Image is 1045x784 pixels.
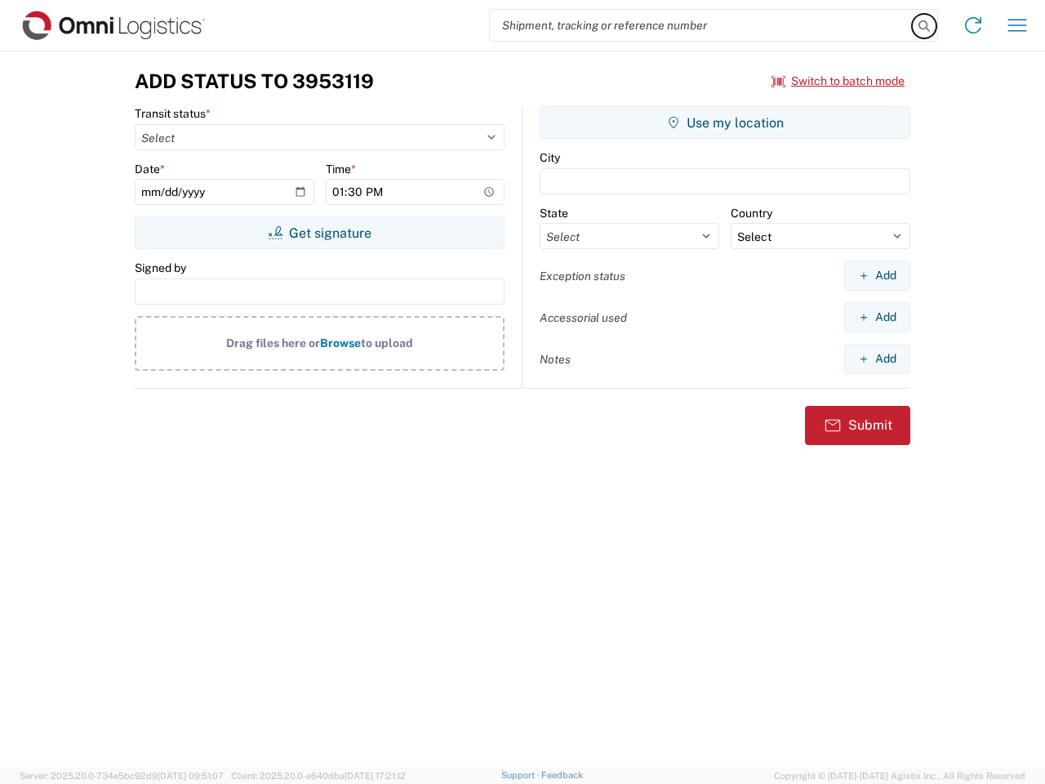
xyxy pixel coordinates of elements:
[345,771,406,781] span: [DATE] 17:21:12
[772,68,905,95] button: Switch to batch mode
[540,352,571,367] label: Notes
[135,216,505,249] button: Get signature
[844,302,910,332] button: Add
[135,162,165,176] label: Date
[135,69,374,93] h3: Add Status to 3953119
[731,206,772,220] label: Country
[540,106,910,139] button: Use my location
[844,261,910,291] button: Add
[326,162,356,176] label: Time
[135,106,211,121] label: Transit status
[490,10,913,41] input: Shipment, tracking or reference number
[805,406,910,445] button: Submit
[20,771,224,781] span: Server: 2025.20.0-734e5bc92d9
[231,771,406,781] span: Client: 2025.20.0-e640dba
[541,770,583,780] a: Feedback
[540,150,560,165] label: City
[320,336,361,350] span: Browse
[135,261,186,275] label: Signed by
[540,310,627,325] label: Accessorial used
[540,269,625,283] label: Exception status
[774,768,1025,783] span: Copyright © [DATE]-[DATE] Agistix Inc., All Rights Reserved
[226,336,320,350] span: Drag files here or
[501,770,542,780] a: Support
[844,344,910,374] button: Add
[540,206,568,220] label: State
[361,336,413,350] span: to upload
[158,771,224,781] span: [DATE] 09:51:07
